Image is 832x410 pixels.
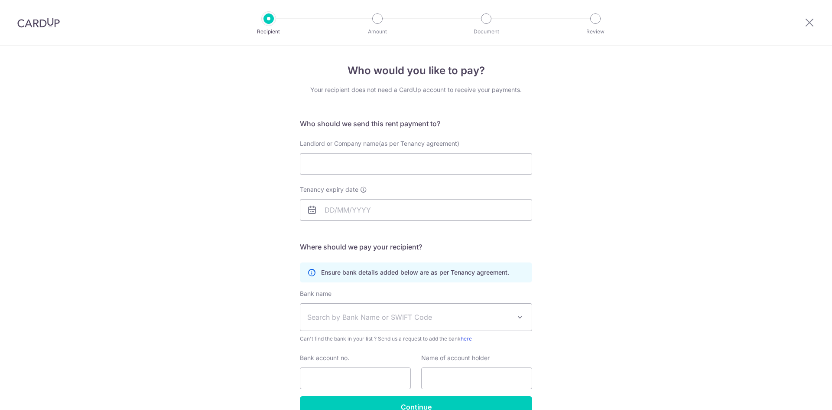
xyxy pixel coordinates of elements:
p: Document [454,27,518,36]
span: Search by Bank Name or SWIFT Code [307,312,511,322]
span: Can't find the bank in your list ? Send us a request to add the bank [300,335,532,343]
p: Review [563,27,627,36]
a: here [461,335,472,342]
label: Name of account holder [421,354,490,362]
label: Bank account no. [300,354,349,362]
span: Tenancy expiry date [300,185,358,194]
h5: Who should we send this rent payment to? [300,118,532,129]
p: Ensure bank details added below are as per Tenancy agreement. [321,268,509,277]
p: Amount [345,27,409,36]
img: CardUp [17,17,60,28]
input: DD/MM/YYYY [300,199,532,221]
div: Your recipient does not need a CardUp account to receive your payments. [300,85,532,94]
h4: Who would you like to pay? [300,63,532,79]
label: Bank name [300,289,331,298]
p: Recipient [237,27,301,36]
span: Landlord or Company name(as per Tenancy agreement) [300,140,459,147]
h5: Where should we pay your recipient? [300,242,532,252]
